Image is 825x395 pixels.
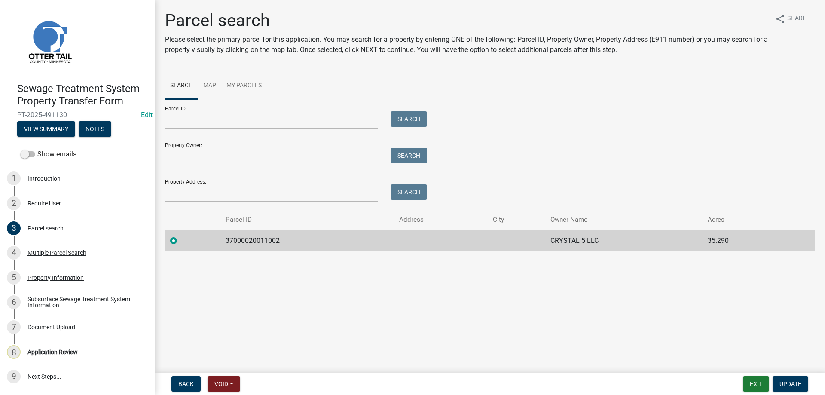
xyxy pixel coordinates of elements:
[779,380,801,387] span: Update
[17,111,137,119] span: PT-2025-491130
[391,148,427,163] button: Search
[773,376,808,392] button: Update
[7,196,21,210] div: 2
[214,380,228,387] span: Void
[768,10,813,27] button: shareShare
[17,126,75,133] wm-modal-confirm: Summary
[17,9,82,73] img: Otter Tail County, Minnesota
[7,271,21,285] div: 5
[27,200,61,206] div: Require User
[141,111,153,119] a: Edit
[27,349,78,355] div: Application Review
[391,111,427,127] button: Search
[27,250,86,256] div: Multiple Parcel Search
[165,72,198,100] a: Search
[7,345,21,359] div: 8
[743,376,769,392] button: Exit
[208,376,240,392] button: Void
[7,246,21,260] div: 4
[7,221,21,235] div: 3
[391,184,427,200] button: Search
[171,376,201,392] button: Back
[703,230,787,251] td: 35.290
[27,225,64,231] div: Parcel search
[703,210,787,230] th: Acres
[220,230,394,251] td: 37000020011002
[165,10,768,31] h1: Parcel search
[7,370,21,383] div: 9
[7,295,21,309] div: 6
[27,296,141,308] div: Subsurface Sewage Treatment System Information
[27,275,84,281] div: Property Information
[394,210,488,230] th: Address
[165,34,768,55] p: Please select the primary parcel for this application. You may search for a property by entering ...
[198,72,221,100] a: Map
[488,210,546,230] th: City
[220,210,394,230] th: Parcel ID
[27,175,61,181] div: Introduction
[79,121,111,137] button: Notes
[17,83,148,107] h4: Sewage Treatment System Property Transfer Form
[141,111,153,119] wm-modal-confirm: Edit Application Number
[17,121,75,137] button: View Summary
[221,72,267,100] a: My Parcels
[79,126,111,133] wm-modal-confirm: Notes
[21,149,76,159] label: Show emails
[7,320,21,334] div: 7
[7,171,21,185] div: 1
[787,14,806,24] span: Share
[545,230,703,251] td: CRYSTAL 5 LLC
[178,380,194,387] span: Back
[545,210,703,230] th: Owner Name
[775,14,785,24] i: share
[27,324,75,330] div: Document Upload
